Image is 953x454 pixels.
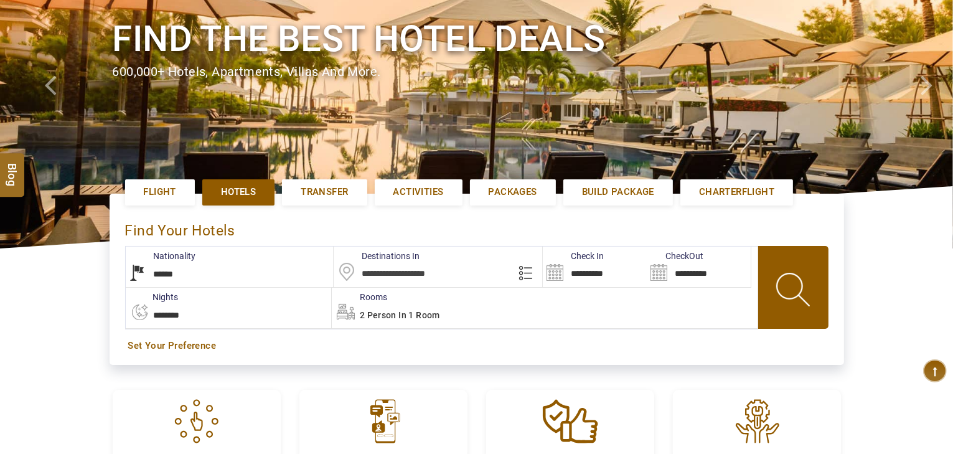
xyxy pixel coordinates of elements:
label: Check In [543,250,604,262]
label: Nationality [126,250,196,262]
input: Search [543,247,647,287]
span: Build Package [582,186,654,199]
div: 600,000+ hotels, apartments, villas and more. [113,63,841,81]
span: 2 Person in 1 Room [360,310,440,320]
div: Find Your Hotels [125,209,829,246]
span: Activities [393,186,444,199]
a: Build Package [563,179,673,205]
a: Hotels [202,179,275,205]
a: Charterflight [680,179,793,205]
span: Charterflight [699,186,774,199]
span: Hotels [221,186,256,199]
span: Packages [489,186,537,199]
a: Flight [125,179,195,205]
input: Search [647,247,751,287]
label: Rooms [332,291,387,303]
a: Transfer [282,179,367,205]
label: Destinations In [334,250,420,262]
label: nights [125,291,179,303]
span: Blog [4,163,21,174]
label: CheckOut [647,250,703,262]
span: Flight [144,186,176,199]
h1: Find the best hotel deals [113,16,841,62]
span: Transfer [301,186,348,199]
a: Packages [470,179,556,205]
a: Activities [375,179,462,205]
a: Set Your Preference [128,339,825,352]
